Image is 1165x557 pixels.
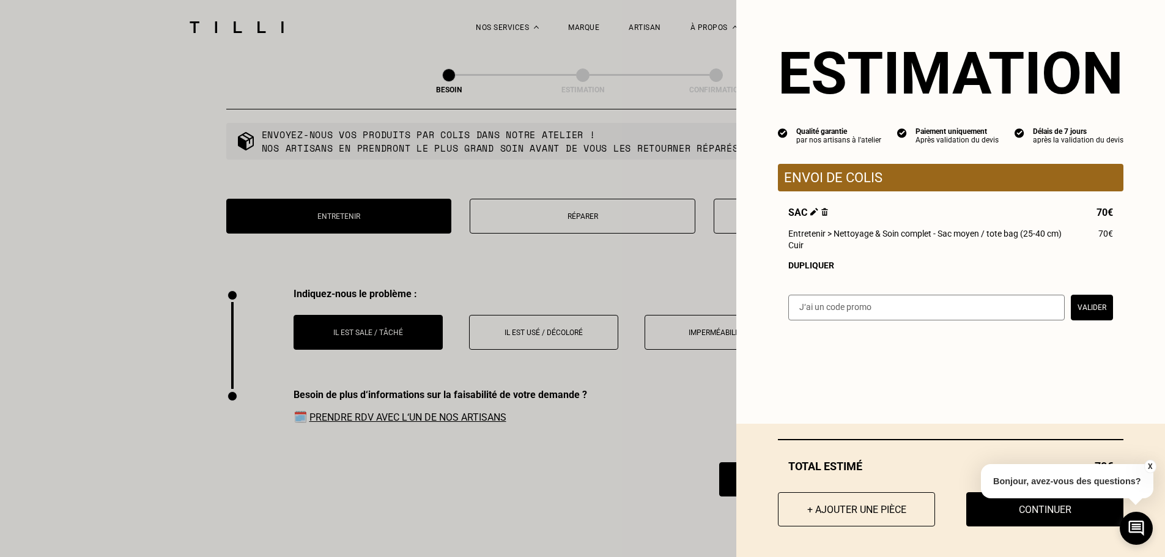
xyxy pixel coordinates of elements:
p: Bonjour, avez-vous des questions? [981,464,1153,498]
span: Sac [788,207,828,218]
img: icon list info [897,127,907,138]
p: Envoi de colis [784,170,1117,185]
button: X [1144,460,1156,473]
div: Dupliquer [788,260,1113,270]
img: icon list info [778,127,788,138]
div: Qualité garantie [796,127,881,136]
span: 70€ [1098,229,1113,238]
div: après la validation du devis [1033,136,1123,144]
button: Continuer [966,492,1123,526]
section: Estimation [778,39,1123,108]
img: Éditer [810,208,818,216]
div: par nos artisans à l'atelier [796,136,881,144]
span: Cuir [788,240,804,250]
img: icon list info [1015,127,1024,138]
button: + Ajouter une pièce [778,492,935,526]
div: Délais de 7 jours [1033,127,1123,136]
span: 70€ [1097,207,1113,218]
div: Paiement uniquement [915,127,999,136]
button: Valider [1071,295,1113,320]
div: Après validation du devis [915,136,999,144]
div: Total estimé [778,460,1123,473]
input: J‘ai un code promo [788,295,1065,320]
span: Entretenir > Nettoyage & Soin complet - Sac moyen / tote bag (25-40 cm) [788,229,1062,238]
img: Supprimer [821,208,828,216]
